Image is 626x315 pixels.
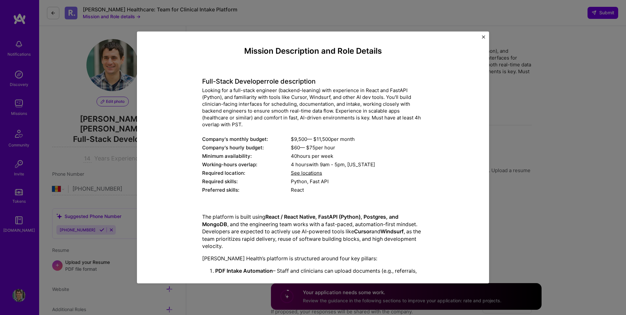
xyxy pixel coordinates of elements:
[202,136,291,143] div: Company's monthly budget:
[482,35,485,42] button: Close
[291,136,424,143] div: $ 9,500 — $ 11,500 per month
[202,213,424,250] p: The platform is built using , and the engineering team works with a fast-paced, automation-first ...
[215,267,424,302] li: – Staff and clinicians can upload documents (e.g., referrals, lab results, medical records), whic...
[291,186,424,193] div: React
[380,228,404,235] strong: Windsurf
[202,47,424,56] h4: Mission Description and Role Details
[202,161,291,168] div: Working-hours overlap:
[202,170,291,176] div: Required location:
[202,87,424,128] div: Looking for a full-stack engineer (backend-leaning) with experience in React and FastAPI (Python)...
[202,213,398,227] strong: React / React Native, FastAPI (Python), Postgres, and MongoDB
[291,161,424,168] div: 4 hours with [US_STATE]
[291,144,424,151] div: $ 60 — $ 75 per hour
[202,178,291,185] div: Required skills:
[202,153,291,159] div: Minimum availability:
[215,267,273,274] strong: PDF Intake Automation
[319,161,347,168] span: 9am - 5pm ,
[202,255,424,262] p: [PERSON_NAME] Health’s platform is structured around four key pillars:
[291,170,322,176] span: See locations
[202,186,291,193] div: Preferred skills:
[202,144,291,151] div: Company's hourly budget:
[354,228,371,235] strong: Cursor
[291,178,424,185] div: Python, Fast API
[291,153,424,159] div: 40 hours per week
[202,77,424,85] h4: Full-Stack Developer role description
